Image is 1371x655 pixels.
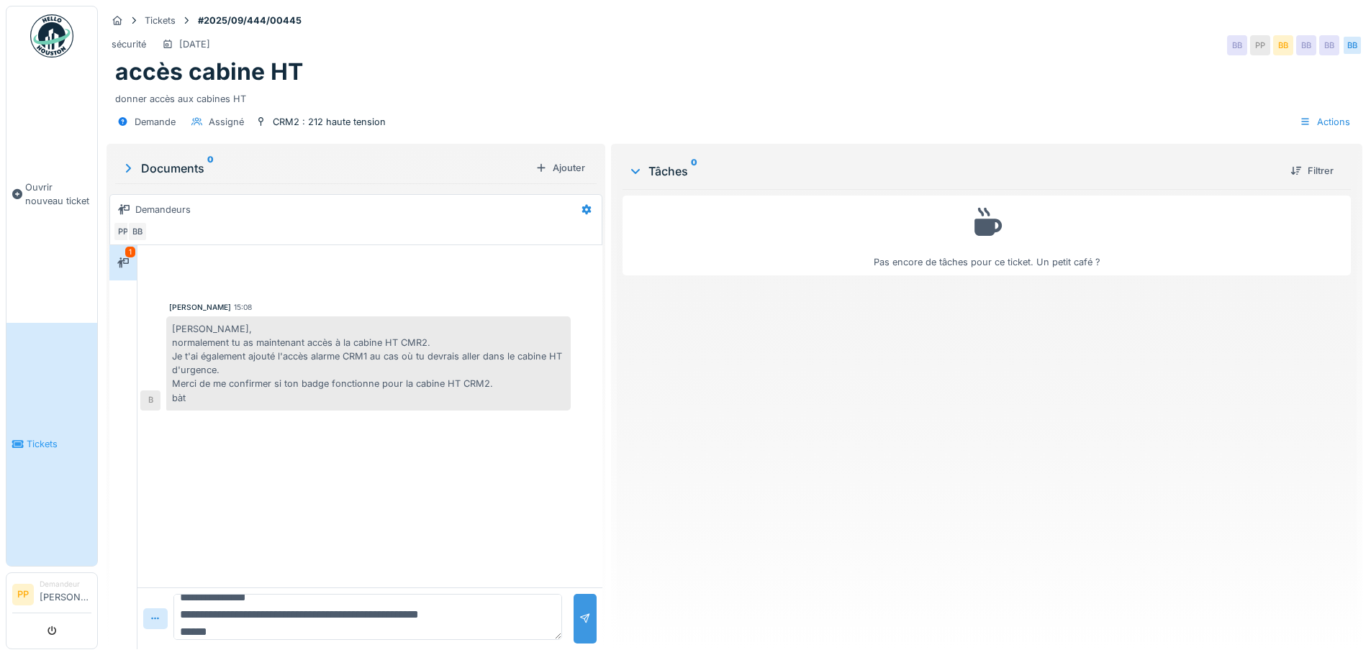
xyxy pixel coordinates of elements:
[209,115,244,129] div: Assigné
[166,316,571,411] div: [PERSON_NAME], normalement tu as maintenant accès à la cabine HT CMR2. Je t'ai également ajouté l...
[1342,35,1362,55] div: BB
[1250,35,1270,55] div: PP
[115,58,303,86] h1: accès cabine HT
[273,115,386,129] div: CRM2 : 212 haute tension
[1293,111,1357,132] div: Actions
[530,158,591,178] div: Ajouter
[192,14,307,27] strong: #2025/09/444/00445
[30,14,73,58] img: Badge_color-CXgf-gQk.svg
[1296,35,1316,55] div: BB
[121,160,530,177] div: Documents
[169,302,231,313] div: [PERSON_NAME]
[112,37,146,51] div: sécurité
[1319,35,1339,55] div: BB
[127,221,148,242] div: BB
[145,14,176,27] div: Tickets
[179,37,210,51] div: [DATE]
[632,202,1341,269] div: Pas encore de tâches pour ce ticket. Un petit café ?
[27,437,91,451] span: Tickets
[234,302,252,313] div: 15:08
[40,579,91,590] div: Demandeur
[135,115,176,129] div: Demande
[113,221,133,242] div: PP
[12,584,34,605] li: PP
[6,323,97,567] a: Tickets
[40,579,91,610] li: [PERSON_NAME]
[125,247,135,257] div: 1
[207,160,214,177] sup: 0
[691,162,697,180] sup: 0
[1285,161,1339,180] div: Filtrer
[12,579,91,613] a: PP Demandeur[PERSON_NAME]
[628,162,1279,180] div: Tâches
[25,180,91,208] span: Ouvrir nouveau ticket
[1273,35,1293,55] div: BB
[6,65,97,323] a: Ouvrir nouveau ticket
[135,203,191,216] div: Demandeurs
[115,86,1354,106] div: donner accès aux cabines HT
[140,390,160,411] div: B
[1227,35,1247,55] div: BB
